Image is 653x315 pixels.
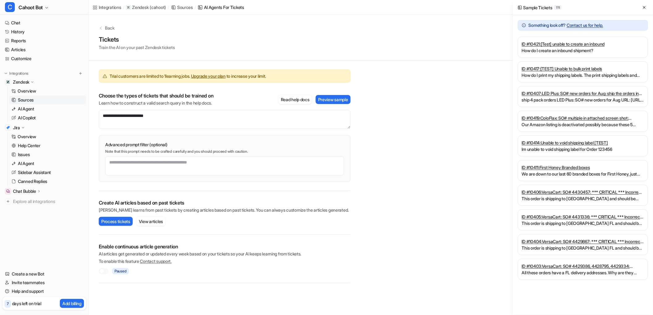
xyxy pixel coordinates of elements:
[168,5,169,10] span: /
[99,207,351,213] p: [PERSON_NAME] learns from past tickets by creating articles based on past tickets. You can always...
[18,178,47,184] p: Canned Replies
[99,251,351,257] p: AI articles get generated or updated every week based on your tickets so your AI keeps learning f...
[522,139,644,146] a: ID #10414:Unable to void shipping label [TEST]
[522,171,644,177] p: We are down to our last 60 branded boxes for First Honey, just FYI. Thanks, [PERSON_NAME] & [PERS...
[9,105,86,113] a: AI Agent
[529,22,603,28] p: Something look off?
[18,134,36,140] p: Overview
[2,197,86,206] a: Explore all integrations
[9,71,28,76] p: Integrations
[9,114,86,122] a: AI Copilot
[19,3,43,12] span: Cahoot Bot
[93,4,121,10] a: Integrations
[522,65,644,72] a: ID #10417:[TEST] Unable to bulk print labels
[9,87,86,95] a: Overview
[2,287,86,296] a: Help and support
[522,90,644,97] a: ID #10407:LED Plus: SO# new orders for Aug: ship the orders in from inventory
[140,259,172,264] span: Contact support.
[9,177,86,186] a: Canned Replies
[9,141,86,150] a: Help Center
[5,198,11,205] img: explore all integrations
[99,44,175,51] p: Train the AI on your past Zendesk tickets
[18,115,36,121] p: AI Copilot
[2,45,86,54] a: Articles
[2,54,86,63] a: Customize
[522,115,644,121] a: ID #10419:ColoFlax: SO# multiple in attached screen shot: Amazon Orders stuck for "No Match Found"
[522,146,644,152] p: Im unable to void shipping label for Order 123456
[2,19,86,27] a: Chat
[9,132,86,141] a: Overview
[18,88,36,94] p: Overview
[522,121,644,128] p: Our Amazon listing is deactivated possibly because these 5 orders (screen shot attached) were not...
[78,71,83,76] img: menu_add.svg
[522,164,644,171] a: ID #10411:First Honey Branded boxes
[2,278,86,287] a: Invite teammates
[522,195,644,202] p: This order is shipping to [GEOGRAPHIC_DATA] and should be fulfilled from CFP [MEDICAL_DATA]. Buy ...
[13,79,29,85] p: Zendesk
[6,80,10,84] img: Zendesk
[18,169,51,176] p: Sidebar Assistant
[6,189,10,193] img: Chat Bubble
[150,4,166,10] p: ( cahoot )
[99,200,351,206] p: Create AI articles based on past tickets
[5,2,15,12] span: C
[18,143,40,149] p: Help Center
[18,97,34,103] p: Sources
[99,100,214,106] p: Learn how to construct a valid search query in the help docs.
[99,4,121,10] div: Integrations
[522,263,644,269] a: ID #10403:VersaCart: SO# 4429386, 4428795, 4429334: Incorrect CFP assigned?
[9,159,86,168] a: AI Agent
[522,97,644,103] p: ship 4 pack orders LED Plus: SO# new orders for Aug URL: [URL][DOMAIN_NAME] orders for Aug
[523,4,552,11] p: Sample Tickets
[522,47,644,54] p: How do I create an inbound shipment?
[278,95,312,104] button: Read help docs
[522,41,644,47] a: ID #10421:[Test] unable to create an inbound
[6,126,10,130] img: Jira
[105,149,344,154] p: Note that this prompt needs to be crafted carefully and you should proceed with caution.
[60,299,84,308] button: Add billing
[13,125,20,131] p: Jira
[171,4,193,10] a: Sources
[99,35,175,44] h1: Tickets
[18,151,30,158] p: Issues
[110,73,266,79] span: Trial customers are limited to 1 learning jobs. to increase your limit.
[132,4,148,10] p: Zendesk
[18,106,34,112] p: AI Agent
[9,96,86,104] a: Sources
[522,238,644,245] a: ID #10404:VersaCart: SO# 4429867: *** CRITICAL *** Incorrect CFP assigned
[191,73,226,79] a: Upgrade your plan
[13,197,84,206] span: Explore all integrations
[522,72,644,78] p: How do I print my shipping labels. The print shipping labels and packing slip option is greyed ou...
[2,70,30,77] button: Integrations
[99,93,214,99] p: Choose the types of tickets that should be trained on
[105,25,114,31] p: Back
[99,258,351,264] p: To enable this feature
[2,27,86,36] a: History
[18,160,34,167] p: AI Agent
[136,217,165,226] button: View articles
[522,245,644,251] p: This order is shipping to [GEOGRAPHIC_DATA] FL and should be fulfilled from CFP [MEDICAL_DATA]. B...
[105,142,344,148] p: Advanced prompt filter (optional)
[99,243,351,250] p: Enable continuous article generation
[2,270,86,278] a: Create a new Bot
[62,300,81,307] p: Add billing
[4,71,8,76] img: expand menu
[554,5,562,10] span: 178
[204,4,244,10] div: AI Agents for tickets
[123,5,124,10] span: /
[9,150,86,159] a: Issues
[522,269,644,276] p: All these orders have a FL delivery addresses. Why are they being assigned to CFPs other than the...
[522,189,644,195] a: ID #10406:VersaCart: SO# 4430457: *** CRITICAL *** Incorrect CFP assigned
[567,23,603,28] span: Contact us for help.
[12,300,41,307] p: days left on trial
[9,168,86,177] a: Sidebar Assistant
[99,217,133,226] button: Process tickets
[126,4,166,10] a: Zendesk(cahoot)
[195,5,196,10] span: /
[522,220,644,226] p: This order is shipping to [GEOGRAPHIC_DATA] FL and should be fulfilled from CFP [MEDICAL_DATA]. B...
[13,188,36,194] p: Chat Bubble
[177,4,193,10] div: Sources
[522,213,644,220] a: ID #10405:VersaCart: SO# 4431336: *** CRITICAL *** Incorrect CFP assigned
[198,4,244,10] a: AI Agents for tickets
[112,268,129,274] span: Paused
